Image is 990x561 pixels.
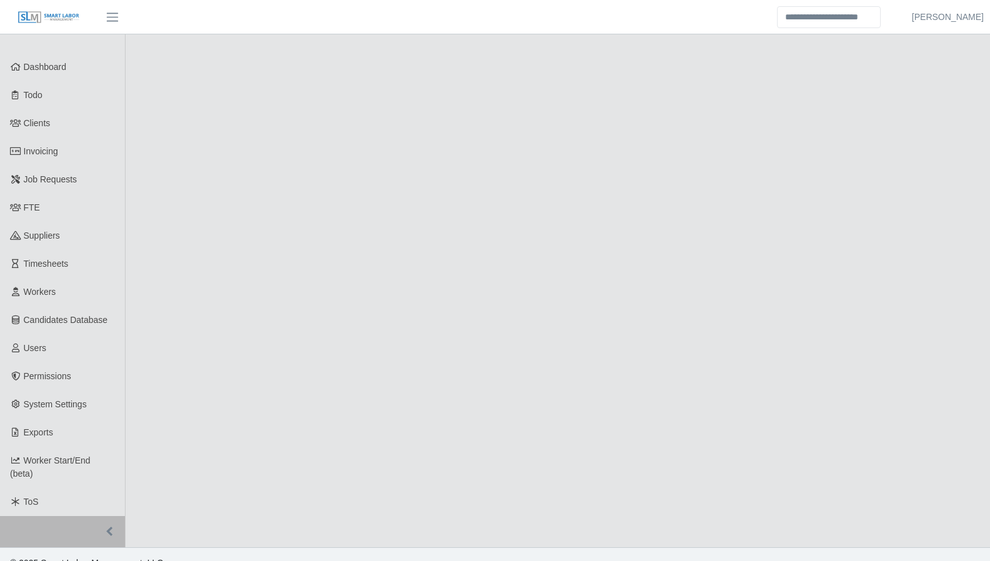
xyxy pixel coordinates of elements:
[24,399,87,409] span: System Settings
[24,371,71,381] span: Permissions
[24,90,42,100] span: Todo
[17,11,80,24] img: SLM Logo
[24,427,53,437] span: Exports
[24,287,56,297] span: Workers
[24,202,40,212] span: FTE
[777,6,881,28] input: Search
[24,343,47,353] span: Users
[24,231,60,241] span: Suppliers
[24,118,51,128] span: Clients
[24,259,69,269] span: Timesheets
[912,11,984,24] a: [PERSON_NAME]
[24,174,77,184] span: Job Requests
[24,62,67,72] span: Dashboard
[24,497,39,507] span: ToS
[24,315,108,325] span: Candidates Database
[24,146,58,156] span: Invoicing
[10,455,91,479] span: Worker Start/End (beta)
